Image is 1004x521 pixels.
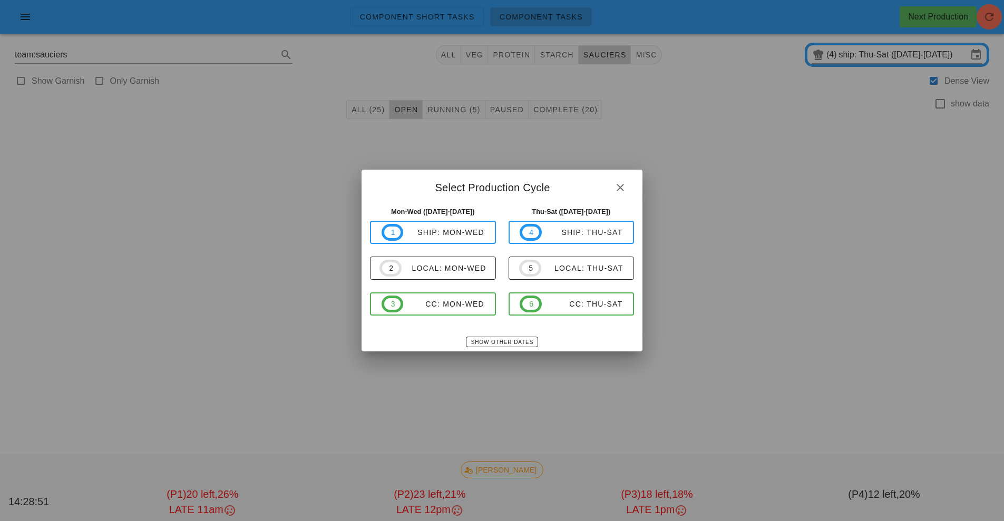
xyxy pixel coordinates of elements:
[391,208,475,215] strong: Mon-Wed ([DATE]-[DATE])
[532,208,610,215] strong: Thu-Sat ([DATE]-[DATE])
[509,292,635,316] button: 6CC: Thu-Sat
[370,292,496,316] button: 3CC: Mon-Wed
[529,298,533,310] span: 6
[370,221,496,244] button: 1ship: Mon-Wed
[509,221,635,244] button: 4ship: Thu-Sat
[471,339,533,345] span: Show Other Dates
[466,337,538,347] button: Show Other Dates
[402,264,486,272] div: local: Mon-Wed
[528,262,532,274] span: 5
[388,262,393,274] span: 2
[362,170,642,202] div: Select Production Cycle
[509,257,635,280] button: 5local: Thu-Sat
[529,227,533,238] span: 4
[542,228,623,237] div: ship: Thu-Sat
[391,227,395,238] span: 1
[403,300,484,308] div: CC: Mon-Wed
[403,228,484,237] div: ship: Mon-Wed
[541,264,623,272] div: local: Thu-Sat
[542,300,623,308] div: CC: Thu-Sat
[391,298,395,310] span: 3
[370,257,496,280] button: 2local: Mon-Wed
